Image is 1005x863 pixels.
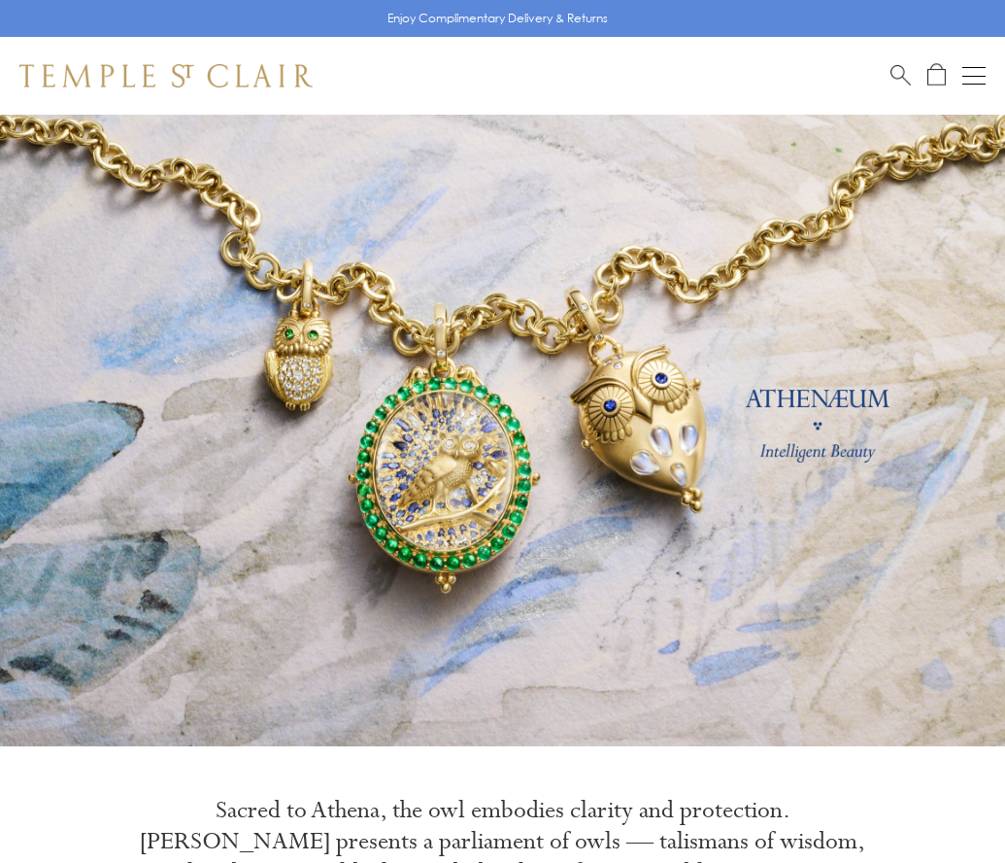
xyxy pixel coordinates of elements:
button: Open navigation [962,64,986,87]
img: Temple St. Clair [19,64,313,87]
a: Search [890,63,911,87]
p: Enjoy Complimentary Delivery & Returns [387,9,608,28]
a: Open Shopping Bag [927,63,946,87]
